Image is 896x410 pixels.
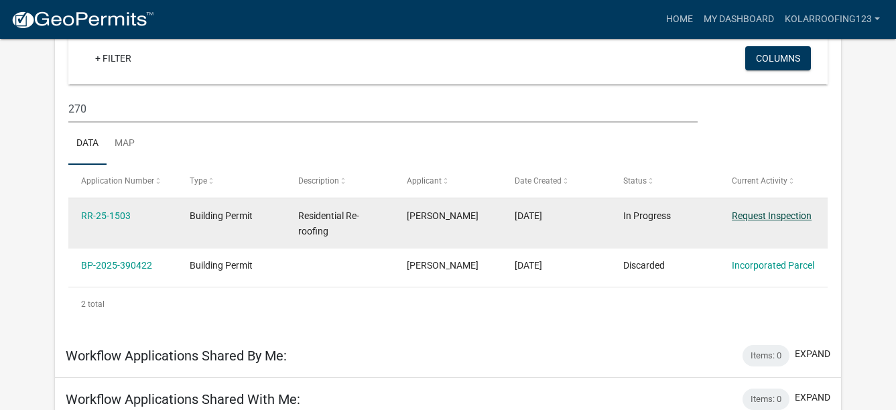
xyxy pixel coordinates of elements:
span: Discarded [623,260,665,271]
a: My Dashboard [698,7,779,32]
span: In Progress [623,210,671,221]
datatable-header-cell: Date Created [502,165,611,197]
div: collapse [55,11,841,334]
a: RR-25-1503 [81,210,131,221]
span: Status [623,176,647,186]
a: BP-2025-390422 [81,260,152,271]
datatable-header-cell: Applicant [393,165,502,197]
h5: Workflow Applications Shared By Me: [66,348,287,364]
span: Building Permit [190,260,253,271]
button: expand [795,391,830,405]
datatable-header-cell: Type [177,165,285,197]
span: 03/17/2025 [515,260,542,271]
input: Search for applications [68,95,698,123]
a: Incorporated Parcel [732,260,814,271]
div: Items: 0 [743,389,789,410]
a: kolarroofing123 [779,7,885,32]
span: Type [190,176,207,186]
a: Request Inspection [732,210,812,221]
div: Items: 0 [743,345,789,366]
span: Date Created [515,176,562,186]
a: + Filter [84,46,142,70]
span: Description [298,176,339,186]
span: Building Permit [190,210,253,221]
h5: Workflow Applications Shared With Me: [66,391,300,407]
div: 2 total [68,287,828,321]
datatable-header-cell: Current Activity [719,165,828,197]
datatable-header-cell: Description [285,165,394,197]
span: Current Activity [732,176,787,186]
datatable-header-cell: Status [611,165,719,197]
span: Application Number [81,176,154,186]
a: Data [68,123,107,165]
datatable-header-cell: Application Number [68,165,177,197]
button: expand [795,347,830,361]
button: Columns [745,46,811,70]
span: Residential Re-roofing [298,210,359,236]
span: 08/14/2025 [515,210,542,221]
span: Tim [407,210,478,221]
a: Map [107,123,143,165]
a: Home [661,7,698,32]
span: Tim [407,260,478,271]
span: Applicant [407,176,442,186]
